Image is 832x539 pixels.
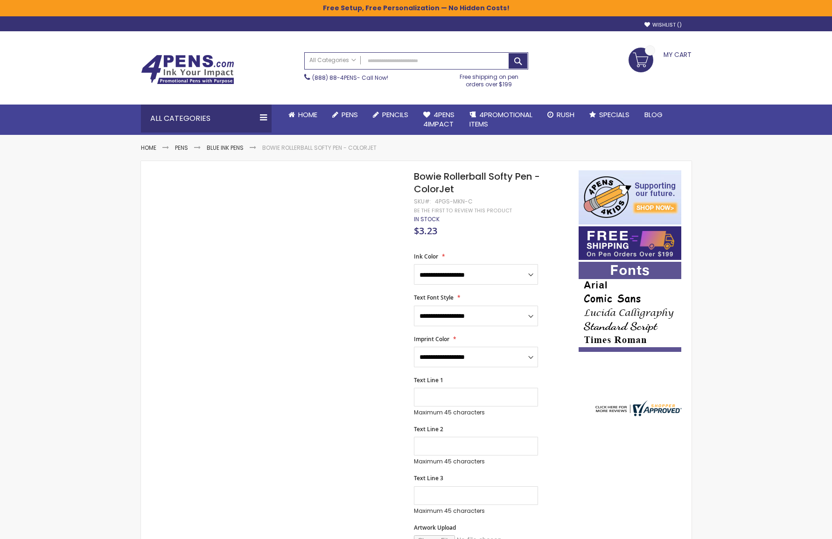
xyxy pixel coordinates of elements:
[450,70,528,88] div: Free shipping on pen orders over $199
[414,409,538,416] p: Maximum 45 characters
[342,110,358,119] span: Pens
[414,294,454,301] span: Text Font Style
[593,400,682,416] img: 4pens.com widget logo
[414,207,512,214] a: Be the first to review this product
[644,21,682,28] a: Wishlist
[309,56,356,64] span: All Categories
[262,144,377,152] li: Bowie Rollerball Softy Pen - ColorJet
[207,144,244,152] a: Blue ink Pens
[414,425,443,433] span: Text Line 2
[540,105,582,125] a: Rush
[175,144,188,152] a: Pens
[312,74,388,82] span: - Call Now!
[414,252,438,260] span: Ink Color
[414,215,440,223] span: In stock
[416,105,462,135] a: 4Pens4impact
[414,458,538,465] p: Maximum 45 characters
[325,105,365,125] a: Pens
[414,335,449,343] span: Imprint Color
[414,524,456,532] span: Artwork Upload
[579,262,681,352] img: font-personalization-examples
[141,105,272,133] div: All Categories
[382,110,408,119] span: Pencils
[637,105,670,125] a: Blog
[599,110,629,119] span: Specials
[281,105,325,125] a: Home
[365,105,416,125] a: Pencils
[414,170,540,196] span: Bowie Rollerball Softy Pen - ColorJet
[141,55,234,84] img: 4Pens Custom Pens and Promotional Products
[557,110,574,119] span: Rush
[414,224,437,237] span: $3.23
[414,507,538,515] p: Maximum 45 characters
[435,198,473,205] div: 4PGS-MKN-C
[579,226,681,260] img: Free shipping on orders over $199
[141,144,156,152] a: Home
[414,216,440,223] div: Availability
[414,474,443,482] span: Text Line 3
[414,376,443,384] span: Text Line 1
[593,410,682,418] a: 4pens.com certificate URL
[582,105,637,125] a: Specials
[423,110,454,129] span: 4Pens 4impact
[469,110,532,129] span: 4PROMOTIONAL ITEMS
[312,74,357,82] a: (888) 88-4PENS
[644,110,663,119] span: Blog
[462,105,540,135] a: 4PROMOTIONALITEMS
[414,197,431,205] strong: SKU
[298,110,317,119] span: Home
[579,170,681,224] img: 4pens 4 kids
[305,53,361,68] a: All Categories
